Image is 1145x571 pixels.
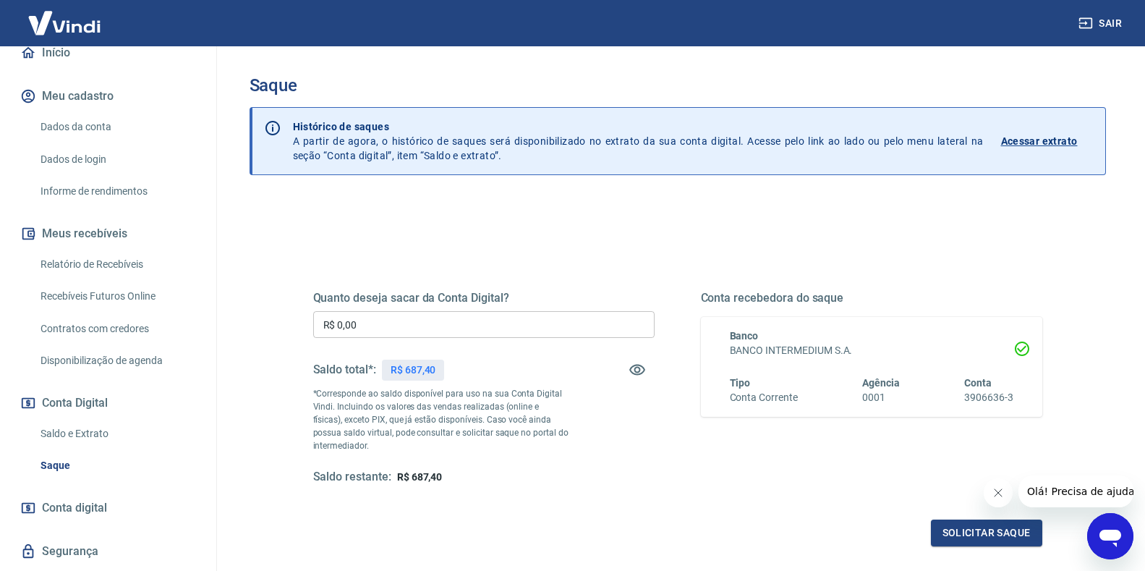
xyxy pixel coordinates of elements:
[42,498,107,518] span: Conta digital
[391,363,436,378] p: R$ 687,40
[35,177,199,206] a: Informe de rendimentos
[293,119,984,134] p: Histórico de saques
[862,377,900,389] span: Agência
[730,343,1013,358] h6: BANCO INTERMEDIUM S.A.
[964,377,992,389] span: Conta
[730,377,751,389] span: Tipo
[1001,134,1078,148] p: Acessar extrato
[964,390,1013,405] h6: 3906636-3
[35,145,199,174] a: Dados de login
[35,419,199,449] a: Saldo e Extrato
[17,37,199,69] a: Início
[17,492,199,524] a: Conta digital
[35,112,199,142] a: Dados da conta
[931,520,1042,546] button: Solicitar saque
[1001,119,1094,163] a: Acessar extrato
[313,291,655,305] h5: Quanto deseja sacar da Conta Digital?
[730,330,759,342] span: Banco
[313,387,569,452] p: *Corresponde ao saldo disponível para uso na sua Conta Digital Vindi. Incluindo os valores das ve...
[17,387,199,419] button: Conta Digital
[1018,475,1133,507] iframe: Mensagem da empresa
[313,363,376,377] h5: Saldo total*:
[1087,513,1133,559] iframe: Botão para abrir a janela de mensagens
[35,314,199,344] a: Contratos com credores
[862,390,900,405] h6: 0001
[984,478,1013,507] iframe: Fechar mensagem
[35,282,199,311] a: Recebíveis Futuros Online
[35,346,199,376] a: Disponibilização de agenda
[293,119,984,163] p: A partir de agora, o histórico de saques será disponibilizado no extrato da sua conta digital. Ac...
[701,291,1042,305] h5: Conta recebedora do saque
[9,10,122,22] span: Olá! Precisa de ajuda?
[17,218,199,250] button: Meus recebíveis
[397,471,443,483] span: R$ 687,40
[17,536,199,567] a: Segurança
[313,470,391,485] h5: Saldo restante:
[17,1,111,45] img: Vindi
[17,80,199,112] button: Meu cadastro
[35,451,199,481] a: Saque
[35,250,199,279] a: Relatório de Recebíveis
[1076,10,1128,37] button: Sair
[730,390,798,405] h6: Conta Corrente
[250,75,1106,96] h3: Saque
